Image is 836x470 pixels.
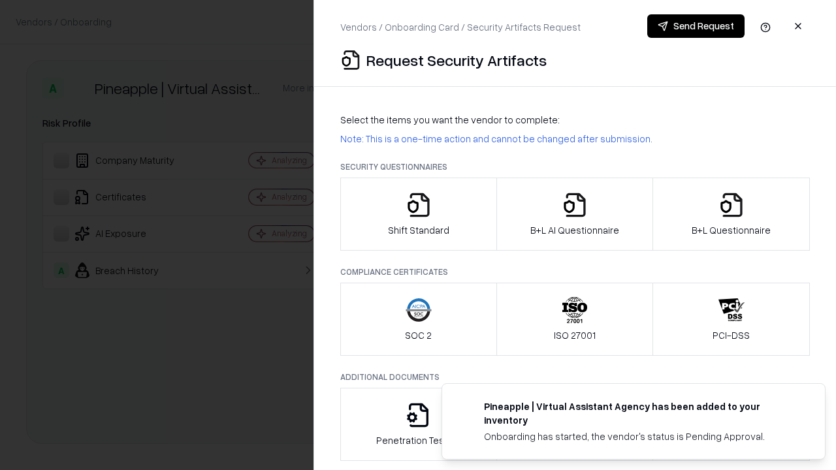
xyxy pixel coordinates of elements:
[340,20,581,34] p: Vendors / Onboarding Card / Security Artifacts Request
[652,178,810,251] button: B+L Questionnaire
[484,399,794,427] div: Pineapple | Virtual Assistant Agency has been added to your inventory
[340,283,497,356] button: SOC 2
[340,161,810,172] p: Security Questionnaires
[496,283,654,356] button: ISO 27001
[340,113,810,127] p: Select the items you want the vendor to complete:
[530,223,619,237] p: B+L AI Questionnaire
[405,328,432,342] p: SOC 2
[692,223,771,237] p: B+L Questionnaire
[484,430,794,443] div: Onboarding has started, the vendor's status is Pending Approval.
[340,266,810,277] p: Compliance Certificates
[652,283,810,356] button: PCI-DSS
[554,328,596,342] p: ISO 27001
[647,14,745,38] button: Send Request
[496,178,654,251] button: B+L AI Questionnaire
[376,433,460,447] p: Penetration Testing
[340,178,497,251] button: Shift Standard
[340,132,810,146] p: Note: This is a one-time action and cannot be changed after submission.
[388,223,449,237] p: Shift Standard
[713,328,750,342] p: PCI-DSS
[340,371,810,383] p: Additional Documents
[458,399,474,415] img: trypineapple.com
[340,388,497,461] button: Penetration Testing
[366,50,547,70] p: Request Security Artifacts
